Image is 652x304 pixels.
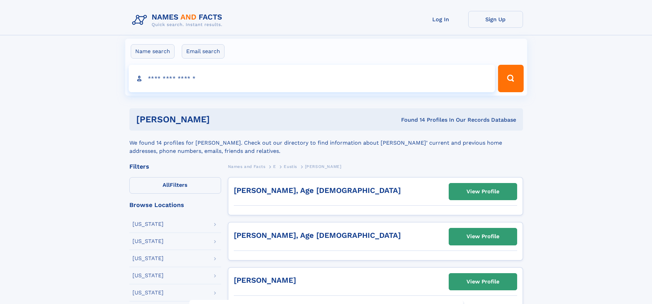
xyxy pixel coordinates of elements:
div: [US_STATE] [132,239,164,244]
span: Eustis [284,164,297,169]
label: Email search [182,44,225,59]
img: Logo Names and Facts [129,11,228,29]
a: E [273,162,276,171]
div: We found 14 profiles for [PERSON_NAME]. Check out our directory to find information about [PERSON... [129,131,523,155]
label: Filters [129,177,221,194]
div: [US_STATE] [132,290,164,295]
label: Name search [131,44,175,59]
a: [PERSON_NAME], Age [DEMOGRAPHIC_DATA] [234,231,401,240]
div: [US_STATE] [132,256,164,261]
div: [US_STATE] [132,221,164,227]
div: View Profile [466,184,499,199]
span: E [273,164,276,169]
span: All [163,182,170,188]
a: View Profile [449,183,517,200]
div: [US_STATE] [132,273,164,278]
a: Log In [413,11,468,28]
a: Eustis [284,162,297,171]
a: Names and Facts [228,162,266,171]
a: View Profile [449,228,517,245]
a: [PERSON_NAME], Age [DEMOGRAPHIC_DATA] [234,186,401,195]
h1: [PERSON_NAME] [136,115,306,124]
div: Browse Locations [129,202,221,208]
div: View Profile [466,274,499,290]
span: [PERSON_NAME] [305,164,342,169]
div: View Profile [466,229,499,244]
a: Sign Up [468,11,523,28]
input: search input [129,65,495,92]
div: Filters [129,163,221,170]
button: Search Button [498,65,523,92]
a: [PERSON_NAME] [234,276,296,284]
a: View Profile [449,273,517,290]
div: Found 14 Profiles In Our Records Database [305,116,516,124]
